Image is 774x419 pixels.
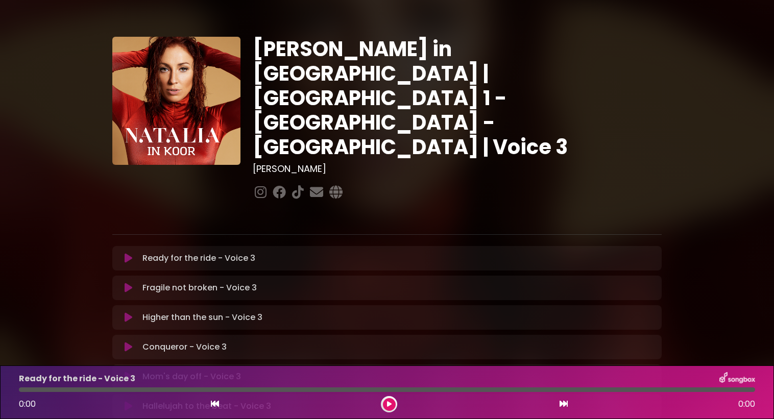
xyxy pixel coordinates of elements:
img: songbox-logo-white.png [719,372,755,385]
span: 0:00 [19,398,36,410]
span: 0:00 [738,398,755,410]
p: Conqueror - Voice 3 [142,341,227,353]
h3: [PERSON_NAME] [253,163,662,175]
h1: [PERSON_NAME] in [GEOGRAPHIC_DATA] | [GEOGRAPHIC_DATA] 1 - [GEOGRAPHIC_DATA] - [GEOGRAPHIC_DATA] ... [253,37,662,159]
img: YTVS25JmS9CLUqXqkEhs [112,37,240,165]
p: Ready for the ride - Voice 3 [142,252,255,264]
p: Ready for the ride - Voice 3 [19,373,135,385]
p: Higher than the sun - Voice 3 [142,311,262,324]
p: Fragile not broken - Voice 3 [142,282,257,294]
